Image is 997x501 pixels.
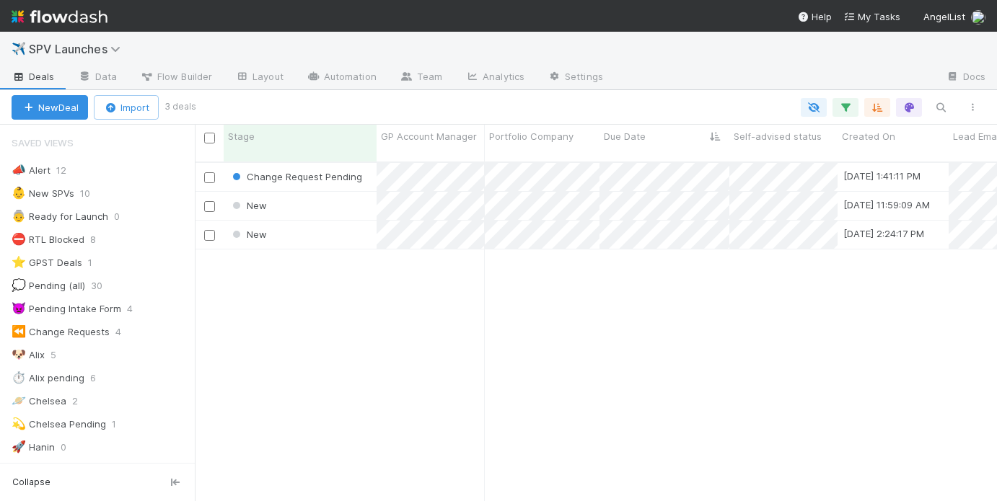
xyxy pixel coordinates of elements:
[91,277,117,295] span: 30
[923,11,965,22] span: AngelList
[12,43,26,55] span: ✈️
[12,69,55,84] span: Deals
[12,254,82,272] div: GPST Deals
[12,302,26,314] span: 👿
[797,9,832,24] div: Help
[12,346,45,364] div: Alix
[12,440,26,453] span: 🚀
[204,172,215,183] input: Toggle Row Selected
[12,369,84,387] div: Alix pending
[12,277,85,295] div: Pending (all)
[12,187,26,199] span: 👶
[12,279,26,291] span: 💭
[12,325,26,337] span: ⏪
[61,438,81,456] span: 0
[204,230,215,241] input: Toggle Row Selected
[114,208,134,226] span: 0
[50,346,71,364] span: 5
[12,394,26,407] span: 🪐
[12,415,106,433] div: Chelsea Pending
[734,129,822,143] span: Self-advised status
[536,66,615,89] a: Settings
[843,9,900,24] a: My Tasks
[388,66,454,89] a: Team
[12,128,74,157] span: Saved Views
[80,185,105,203] span: 10
[112,415,131,433] span: 1
[843,169,921,183] div: [DATE] 1:41:11 PM
[115,323,136,341] span: 4
[224,66,295,89] a: Layout
[229,200,267,211] span: New
[12,392,66,410] div: Chelsea
[12,371,26,383] span: ⏱️
[90,369,110,387] span: 6
[843,198,930,212] div: [DATE] 11:59:09 AM
[229,169,362,184] div: Change Request Pending
[12,476,50,489] span: Collapse
[843,11,900,22] span: My Tasks
[29,42,128,56] span: SPV Launches
[12,208,108,226] div: Ready for Launch
[12,164,26,176] span: 📣
[12,161,50,179] div: Alert
[12,417,26,430] span: 💫
[88,254,107,272] span: 1
[228,129,255,143] span: Stage
[12,323,110,341] div: Change Requests
[229,198,267,213] div: New
[934,66,997,89] a: Docs
[229,229,267,240] span: New
[12,4,107,29] img: logo-inverted-e16ddd16eac7371096b0.svg
[381,129,477,143] span: GP Account Manager
[128,66,224,89] a: Flow Builder
[12,438,55,456] div: Hanin
[72,392,92,410] span: 2
[204,201,215,212] input: Toggle Row Selected
[127,300,147,318] span: 4
[12,210,26,222] span: 👵
[489,129,574,143] span: Portfolio Company
[66,66,128,89] a: Data
[100,461,120,479] span: 0
[842,129,895,143] span: Created On
[12,348,26,360] span: 🐶
[843,226,924,241] div: [DATE] 2:24:17 PM
[12,185,74,203] div: New SPVs
[12,231,84,249] div: RTL Blocked
[12,461,95,479] div: Hanin pending
[604,129,646,143] span: Due Date
[90,231,110,249] span: 8
[140,69,212,84] span: Flow Builder
[295,66,388,89] a: Automation
[204,133,215,143] input: Toggle All Rows Selected
[229,171,362,182] span: Change Request Pending
[971,10,985,25] img: avatar_768cd48b-9260-4103-b3ef-328172ae0546.png
[94,95,159,120] button: Import
[164,100,196,113] small: 3 deals
[12,256,26,268] span: ⭐
[229,227,267,241] div: New
[56,161,81,179] span: 12
[12,233,26,245] span: ⛔
[12,300,121,318] div: Pending Intake Form
[454,66,536,89] a: Analytics
[12,95,88,120] button: NewDeal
